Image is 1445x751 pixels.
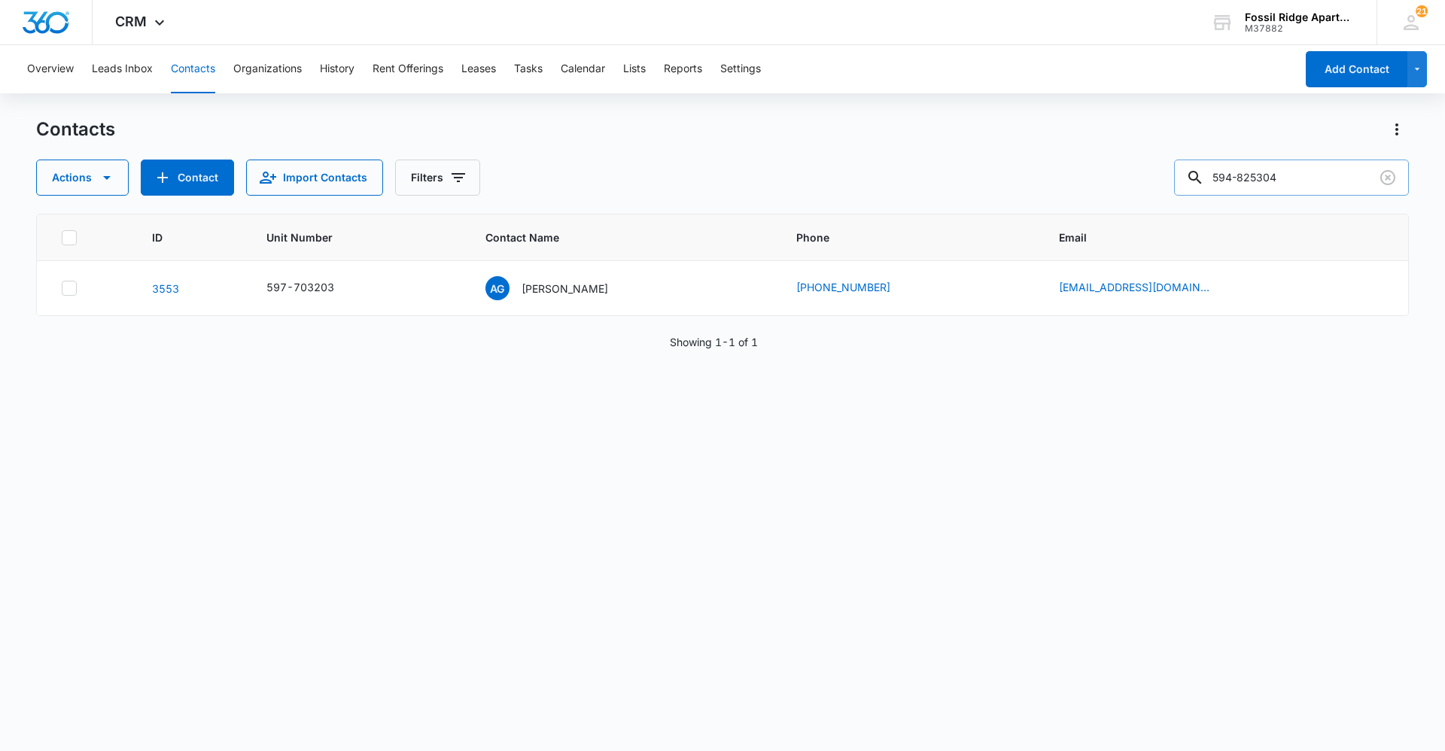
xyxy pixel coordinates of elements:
[623,45,646,93] button: Lists
[461,45,496,93] button: Leases
[1245,11,1355,23] div: account name
[36,160,129,196] button: Actions
[514,45,543,93] button: Tasks
[373,45,443,93] button: Rent Offerings
[1174,160,1409,196] input: Search Contacts
[1059,279,1209,295] a: [EMAIL_ADDRESS][DOMAIN_NAME]
[670,334,758,350] p: Showing 1-1 of 1
[266,279,334,295] div: 597-703203
[1245,23,1355,34] div: account id
[233,45,302,93] button: Organizations
[1059,279,1237,297] div: Email - mallinagonzales3@gmail.com - Select to Edit Field
[796,230,1001,245] span: Phone
[395,160,480,196] button: Filters
[141,160,234,196] button: Add Contact
[27,45,74,93] button: Overview
[266,279,361,297] div: Unit Number - 597-703203 - Select to Edit Field
[796,279,890,295] a: [PHONE_NUMBER]
[1416,5,1428,17] div: notifications count
[320,45,354,93] button: History
[561,45,605,93] button: Calendar
[1059,230,1362,245] span: Email
[522,281,608,296] p: [PERSON_NAME]
[246,160,383,196] button: Import Contacts
[266,230,449,245] span: Unit Number
[1385,117,1409,141] button: Actions
[485,276,635,300] div: Contact Name - Angel Gonzales - Select to Edit Field
[485,276,510,300] span: AG
[1416,5,1428,17] span: 21
[796,279,917,297] div: Phone - (303) 594-8225 - Select to Edit Field
[115,14,147,29] span: CRM
[485,230,738,245] span: Contact Name
[152,282,179,295] a: Navigate to contact details page for Angel Gonzales
[720,45,761,93] button: Settings
[152,230,208,245] span: ID
[1306,51,1407,87] button: Add Contact
[92,45,153,93] button: Leads Inbox
[36,118,115,141] h1: Contacts
[171,45,215,93] button: Contacts
[664,45,702,93] button: Reports
[1376,166,1400,190] button: Clear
